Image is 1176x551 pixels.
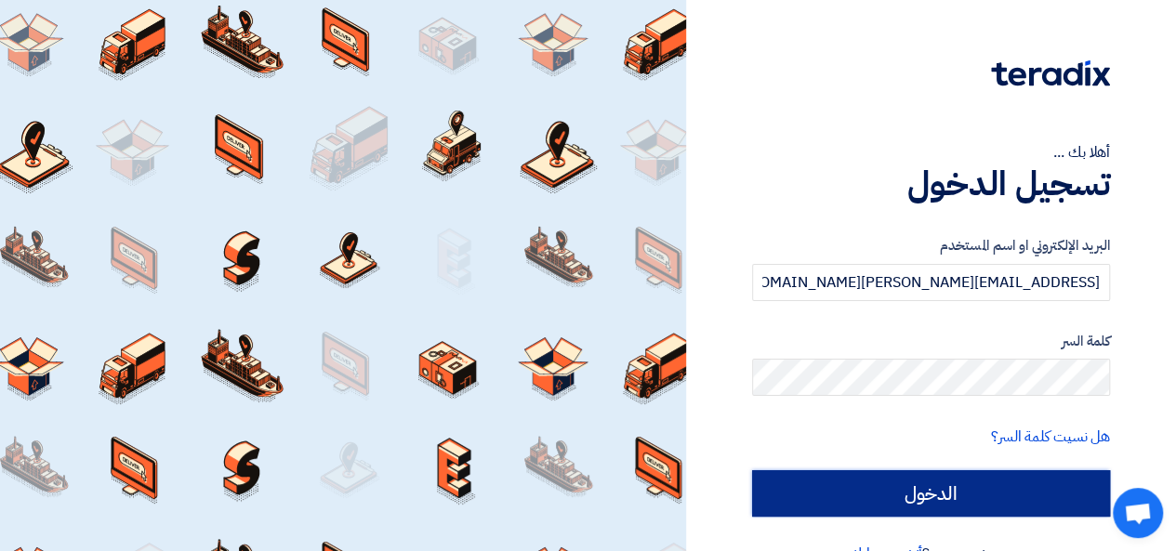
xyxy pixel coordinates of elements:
[752,141,1110,164] div: أهلا بك ...
[752,235,1110,256] label: البريد الإلكتروني او اسم المستخدم
[752,470,1110,517] input: الدخول
[752,331,1110,352] label: كلمة السر
[991,426,1110,448] a: هل نسيت كلمة السر؟
[752,264,1110,301] input: أدخل بريد العمل الإلكتروني او اسم المستخدم الخاص بك ...
[991,60,1110,86] img: Teradix logo
[1113,488,1163,538] a: Open chat
[752,164,1110,204] h1: تسجيل الدخول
